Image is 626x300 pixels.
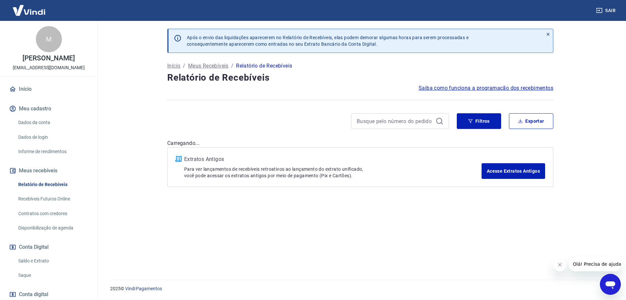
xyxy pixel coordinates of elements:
h4: Relatório de Recebíveis [167,71,553,84]
iframe: Fechar mensagem [553,258,566,271]
span: Olá! Precisa de ajuda? [4,5,55,10]
p: [PERSON_NAME] [22,55,75,62]
a: Relatório de Recebíveis [16,178,90,191]
a: Vindi Pagamentos [125,286,162,291]
p: / [231,62,233,70]
button: Meus recebíveis [8,164,90,178]
p: [EMAIL_ADDRESS][DOMAIN_NAME] [13,64,85,71]
a: Saldo e Extrato [16,254,90,268]
p: Para ver lançamentos de recebíveis retroativos ao lançamento do extrato unificado, você pode aces... [184,166,482,179]
button: Filtros [457,113,501,129]
button: Exportar [509,113,553,129]
a: Meus Recebíveis [188,62,229,70]
p: Carregando... [167,139,553,147]
a: Início [167,62,180,70]
span: Conta digital [19,290,48,299]
a: Informe de rendimentos [16,145,90,158]
p: 2025 © [110,285,610,292]
button: Conta Digital [8,240,90,254]
iframe: Mensagem da empresa [569,257,621,271]
img: Vindi [8,0,50,20]
p: Relatório de Recebíveis [236,62,292,70]
a: Início [8,82,90,96]
a: Saiba como funciona a programação dos recebimentos [419,84,553,92]
button: Meu cadastro [8,102,90,116]
p: / [183,62,185,70]
a: Disponibilização de agenda [16,221,90,235]
input: Busque pelo número do pedido [357,116,433,126]
a: Dados de login [16,131,90,144]
button: Sair [595,5,618,17]
a: Recebíveis Futuros Online [16,192,90,206]
p: Após o envio das liquidações aparecerem no Relatório de Recebíveis, elas podem demorar algumas ho... [187,34,469,47]
iframe: Botão para abrir a janela de mensagens [600,274,621,295]
img: ícone [175,156,182,162]
p: Extratos Antigos [184,155,482,163]
a: Acesse Extratos Antigos [482,163,545,179]
a: Contratos com credores [16,207,90,220]
div: M [36,26,62,52]
a: Saque [16,269,90,282]
a: Dados da conta [16,116,90,129]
